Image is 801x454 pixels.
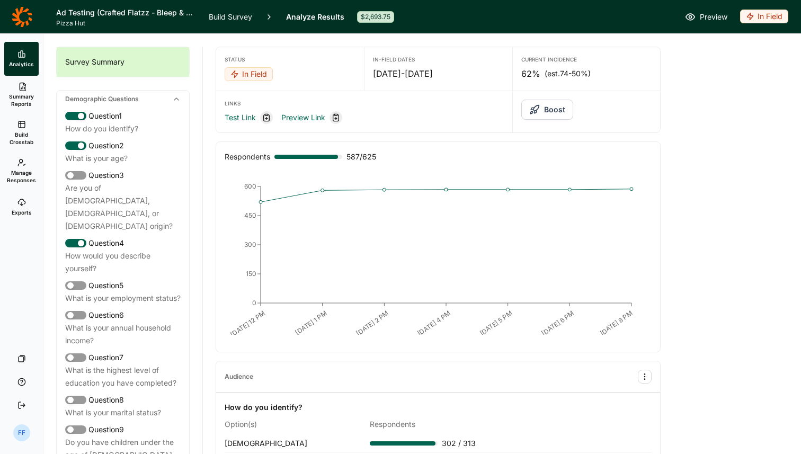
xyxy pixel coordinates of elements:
text: [DATE] 5 PM [478,309,514,337]
div: Respondents [370,418,506,431]
div: In Field [225,67,273,81]
tspan: 0 [252,299,256,307]
div: What is your age? [65,152,181,165]
span: 62% [521,67,540,80]
div: Links [225,100,504,107]
div: [DATE] - [DATE] [373,67,503,80]
a: Summary Reports [4,76,39,114]
div: In-Field Dates [373,56,503,63]
span: 587 / 625 [346,150,376,163]
div: In Field [740,10,788,23]
text: [DATE] 8 PM [599,309,634,337]
div: What is the highest level of education you have completed? [65,364,181,389]
div: Are you of [DEMOGRAPHIC_DATA], [DEMOGRAPHIC_DATA], or [DEMOGRAPHIC_DATA] origin? [65,182,181,233]
div: Demographic Questions [57,91,189,108]
div: How do you identify? [225,401,302,414]
span: Build Crosstab [8,131,34,146]
tspan: 600 [244,182,256,190]
div: Current Incidence [521,56,652,63]
div: Respondents [225,150,270,163]
div: Status [225,56,355,63]
button: Boost [521,100,573,120]
button: Audience Options [638,370,652,384]
div: Question 4 [65,237,181,250]
div: What is your employment status? [65,292,181,305]
div: Question 1 [65,110,181,122]
div: What is your marital status? [65,406,181,419]
text: [DATE] 1 PM [293,309,328,336]
span: 302 / 313 [442,437,476,450]
tspan: 150 [246,270,256,278]
a: Manage Responses [4,152,39,190]
div: How would you describe yourself? [65,250,181,275]
div: Copy link [260,111,273,124]
a: Preview [685,11,727,23]
text: [DATE] 12 PM [229,309,266,339]
span: [DEMOGRAPHIC_DATA] [225,439,307,448]
div: How do you identify? [65,122,181,135]
span: Pizza Hut [56,19,196,28]
span: Analytics [9,60,34,68]
div: Question 2 [65,139,181,152]
button: In Field [225,67,273,82]
div: Question 3 [65,169,181,182]
div: Question 9 [65,423,181,436]
span: Manage Responses [7,169,36,184]
div: Audience [225,372,253,381]
div: FF [13,424,30,441]
div: Survey Summary [57,47,189,77]
a: Exports [4,190,39,224]
tspan: 300 [244,241,256,248]
div: Question 8 [65,394,181,406]
span: Preview [700,11,727,23]
div: Question 7 [65,351,181,364]
div: What is your annual household income? [65,322,181,347]
text: [DATE] 2 PM [354,309,390,337]
tspan: 450 [244,211,256,219]
div: Option(s) [225,418,361,431]
text: [DATE] 6 PM [540,309,575,337]
a: Preview Link [281,111,325,124]
h1: Ad Testing (Crafted Flatzz - Bleep & Food Focus) [56,6,196,19]
text: [DATE] 4 PM [416,309,452,337]
span: (est. 74-50% ) [545,68,591,79]
span: Exports [12,209,32,216]
span: Summary Reports [8,93,34,108]
button: In Field [740,10,788,24]
div: $2,693.75 [357,11,394,23]
div: Question 6 [65,309,181,322]
a: Test Link [225,111,256,124]
div: Question 5 [65,279,181,292]
a: Analytics [4,42,39,76]
a: Build Crosstab [4,114,39,152]
div: Copy link [330,111,342,124]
